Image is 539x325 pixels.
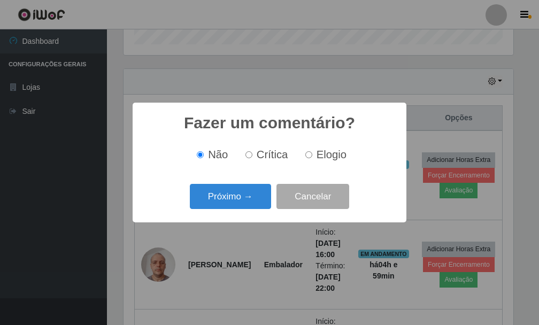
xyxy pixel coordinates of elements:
[257,149,288,160] span: Crítica
[184,113,355,133] h2: Fazer um comentário?
[190,184,271,209] button: Próximo →
[305,151,312,158] input: Elogio
[245,151,252,158] input: Crítica
[317,149,346,160] span: Elogio
[208,149,228,160] span: Não
[197,151,204,158] input: Não
[276,184,349,209] button: Cancelar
